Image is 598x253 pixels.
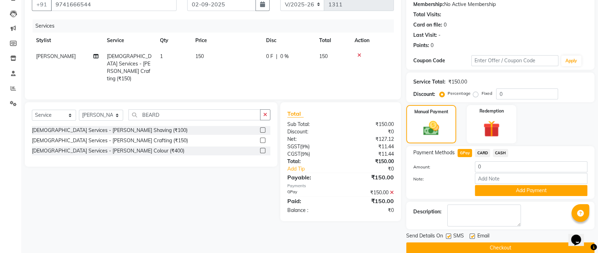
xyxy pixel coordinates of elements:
span: SMS [453,232,464,241]
span: Total [287,110,304,117]
div: Coupon Code [413,57,471,64]
th: Service [103,33,156,48]
span: | [276,53,277,60]
div: ₹11.44 [341,150,399,158]
div: ₹150.00 [341,173,399,182]
th: Disc [262,33,315,48]
img: _cash.svg [418,119,444,137]
div: 0 [444,21,447,29]
span: CGST [287,151,300,157]
span: 9% [301,144,308,149]
span: 150 [319,53,328,59]
span: CARD [475,149,490,157]
div: Points: [413,42,429,49]
div: ( ) [282,143,341,150]
label: Amount: [408,164,470,170]
th: Stylist [32,33,103,48]
img: _gift.svg [478,119,505,139]
button: Apply [561,56,581,66]
div: 0 [431,42,433,49]
div: ₹150.00 [341,189,399,196]
label: Percentage [448,90,470,97]
span: 150 [195,53,204,59]
div: Card on file: [413,21,442,29]
span: 0 % [280,53,289,60]
div: No Active Membership [413,1,587,8]
span: SGST [287,143,300,150]
div: Last Visit: [413,31,437,39]
div: ₹150.00 [341,197,399,205]
span: GPay [458,149,472,157]
label: Redemption [479,108,504,114]
span: Send Details On [406,232,443,241]
input: Search or Scan [128,109,260,120]
th: Action [350,33,394,48]
div: Sub Total: [282,121,341,128]
div: Discount: [413,91,435,98]
span: [PERSON_NAME] [36,53,76,59]
div: Paid: [282,197,341,205]
a: Add Tip [282,165,350,173]
span: Payment Methods [413,149,455,156]
div: - [438,31,441,39]
div: Discount: [282,128,341,136]
div: ₹0 [341,207,399,214]
div: Payments [287,183,394,189]
div: Total Visits: [413,11,441,18]
label: Fixed [481,90,492,97]
div: Net: [282,136,341,143]
th: Price [191,33,262,48]
th: Qty [156,33,191,48]
div: ₹0 [341,128,399,136]
div: ₹150.00 [341,121,399,128]
div: [DEMOGRAPHIC_DATA] Services - [PERSON_NAME] Crafting (₹150) [32,137,188,144]
span: 9% [302,151,309,157]
span: 0 F [266,53,273,60]
div: ₹150.00 [341,158,399,165]
div: GPay [282,189,341,196]
th: Total [315,33,350,48]
div: Balance : [282,207,341,214]
input: Add Note [475,173,587,184]
button: Add Payment [475,185,587,196]
div: Payable: [282,173,341,182]
div: ₹0 [350,165,399,173]
div: [DEMOGRAPHIC_DATA] Services - [PERSON_NAME] Shaving (₹100) [32,127,188,134]
div: Total: [282,158,341,165]
span: [DEMOGRAPHIC_DATA] Services - [PERSON_NAME] Crafting (₹150) [107,53,151,82]
input: Amount [475,161,587,172]
input: Enter Offer / Coupon Code [471,55,558,66]
div: Membership: [413,1,444,8]
div: ( ) [282,150,341,158]
div: ₹127.12 [341,136,399,143]
div: [DEMOGRAPHIC_DATA] Services - [PERSON_NAME] Colour (₹400) [32,147,184,155]
label: Note: [408,176,470,182]
span: 1 [160,53,163,59]
div: Services [33,19,399,33]
span: CASH [493,149,508,157]
div: ₹11.44 [341,143,399,150]
iframe: chat widget [568,225,591,246]
label: Manual Payment [414,109,448,115]
div: Service Total: [413,78,445,86]
div: ₹150.00 [448,78,467,86]
span: Email [477,232,489,241]
div: Description: [413,208,442,215]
